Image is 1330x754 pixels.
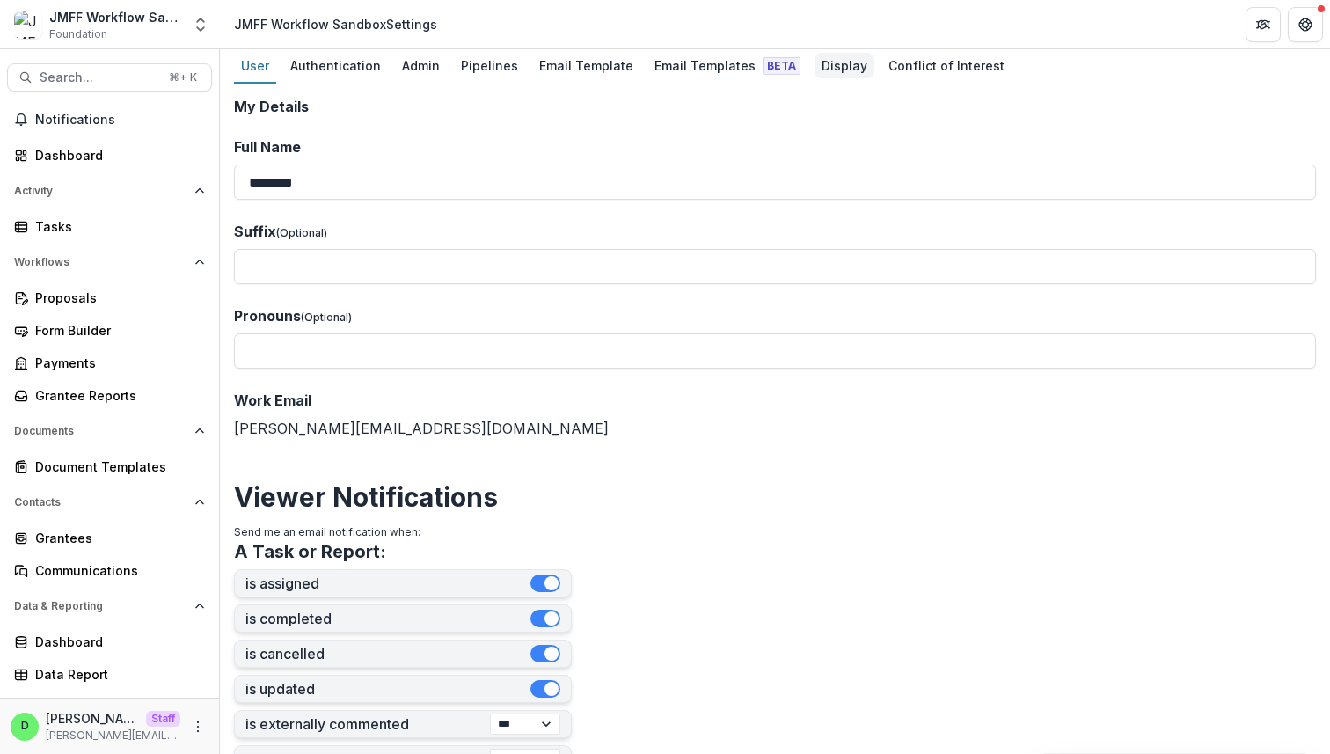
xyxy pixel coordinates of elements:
div: Pipelines [454,53,525,78]
a: Authentication [283,49,388,84]
button: Open entity switcher [188,7,213,42]
div: Dashboard [35,146,198,165]
a: Grantees [7,523,212,553]
a: Form Builder [7,316,212,345]
div: ⌘ + K [165,68,201,87]
div: Divyansh [21,721,29,732]
span: Documents [14,425,187,437]
a: Document Templates [7,452,212,481]
a: User [234,49,276,84]
p: Staff [146,711,180,727]
div: JMFF Workflow Sandbox [49,8,181,26]
p: [PERSON_NAME] [46,709,139,728]
button: More [187,716,208,737]
h2: My Details [234,99,1316,115]
div: Authentication [283,53,388,78]
a: Tasks [7,212,212,241]
div: Tasks [35,217,198,236]
a: Communications [7,556,212,585]
button: Open Documents [7,417,212,445]
a: Dashboard [7,627,212,656]
span: Pronouns [234,307,301,325]
a: Display [815,49,874,84]
div: [PERSON_NAME][EMAIL_ADDRESS][DOMAIN_NAME] [234,390,1316,439]
button: Search... [7,63,212,92]
a: Email Template [532,49,640,84]
span: Contacts [14,496,187,509]
span: Suffix [234,223,276,240]
span: Full Name [234,138,301,156]
span: Data & Reporting [14,600,187,612]
div: Email Template [532,53,640,78]
a: Dashboard [7,141,212,170]
button: Open Activity [7,177,212,205]
button: Partners [1246,7,1281,42]
div: User [234,53,276,78]
div: Communications [35,561,198,580]
button: Open Contacts [7,488,212,516]
div: Proposals [35,289,198,307]
a: Data Report [7,660,212,689]
span: Search... [40,70,158,85]
div: Document Templates [35,458,198,476]
h2: Viewer Notifications [234,481,1316,513]
div: Grantee Reports [35,386,198,405]
img: JMFF Workflow Sandbox [14,11,42,39]
button: Open Data & Reporting [7,592,212,620]
button: Open Workflows [7,248,212,276]
button: Get Help [1288,7,1323,42]
a: Conflict of Interest [881,49,1012,84]
span: Activity [14,185,187,197]
span: Beta [763,57,800,75]
span: Work Email [234,392,311,409]
label: is cancelled [245,646,530,662]
div: Payments [35,354,198,372]
span: Workflows [14,256,187,268]
a: Admin [395,49,447,84]
div: JMFF Workflow Sandbox Settings [234,15,437,33]
p: [PERSON_NAME][EMAIL_ADDRESS][DOMAIN_NAME] [46,728,180,743]
div: Data Report [35,665,198,684]
span: (Optional) [276,226,327,239]
label: is assigned [245,575,530,592]
div: Dashboard [35,633,198,651]
a: Email Templates Beta [647,49,807,84]
nav: breadcrumb [227,11,444,37]
a: Payments [7,348,212,377]
span: Send me an email notification when: [234,525,420,538]
a: Proposals [7,283,212,312]
span: (Optional) [301,311,352,324]
h3: A Task or Report: [234,541,386,562]
div: Conflict of Interest [881,53,1012,78]
div: Email Templates [647,53,807,78]
a: Pipelines [454,49,525,84]
div: Grantees [35,529,198,547]
label: is completed [245,611,530,627]
div: Form Builder [35,321,198,340]
span: Notifications [35,113,205,128]
span: Foundation [49,26,107,42]
label: is externally commented [245,716,490,733]
label: is updated [245,681,530,698]
div: Admin [395,53,447,78]
button: Notifications [7,106,212,134]
a: Grantee Reports [7,381,212,410]
div: Display [815,53,874,78]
